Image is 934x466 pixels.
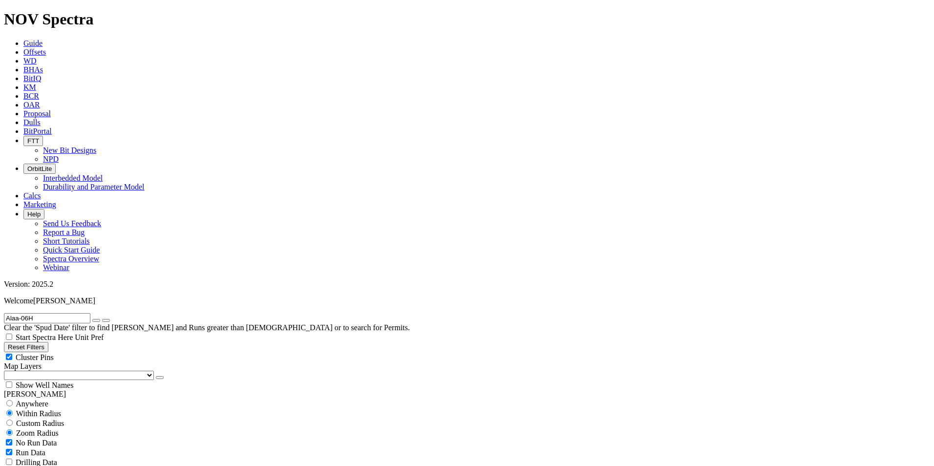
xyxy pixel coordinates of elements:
span: Run Data [16,448,45,457]
button: FTT [23,136,43,146]
a: BitIQ [23,74,41,83]
a: Send Us Feedback [43,219,101,228]
p: Welcome [4,297,930,305]
a: Report a Bug [43,228,85,236]
button: Help [23,209,44,219]
a: Offsets [23,48,46,56]
span: [PERSON_NAME] [33,297,95,305]
span: Cluster Pins [16,353,54,361]
a: OAR [23,101,40,109]
span: Map Layers [4,362,42,370]
div: Version: 2025.2 [4,280,930,289]
a: KM [23,83,36,91]
a: BCR [23,92,39,100]
button: OrbitLite [23,164,56,174]
span: Anywhere [16,400,48,408]
a: WD [23,57,37,65]
span: Start Spectra Here [16,333,73,341]
a: New Bit Designs [43,146,96,154]
span: Unit Pref [75,333,104,341]
input: Search [4,313,90,323]
button: Reset Filters [4,342,48,352]
a: BHAs [23,65,43,74]
a: Spectra Overview [43,254,99,263]
h1: NOV Spectra [4,10,930,28]
a: Quick Start Guide [43,246,100,254]
a: Webinar [43,263,69,272]
div: [PERSON_NAME] [4,390,930,399]
a: NPD [43,155,59,163]
span: No Run Data [16,439,57,447]
a: BitPortal [23,127,52,135]
span: Custom Radius [16,419,64,427]
a: Short Tutorials [43,237,90,245]
a: Marketing [23,200,56,209]
span: Help [27,211,41,218]
a: Guide [23,39,42,47]
span: OrbitLite [27,165,52,172]
a: Durability and Parameter Model [43,183,145,191]
a: Calcs [23,191,41,200]
span: Within Radius [16,409,61,418]
span: Zoom Radius [16,429,59,437]
input: Start Spectra Here [6,334,12,340]
a: Proposal [23,109,51,118]
span: Show Well Names [16,381,73,389]
span: Clear the 'Spud Date' filter to find [PERSON_NAME] and Runs greater than [DEMOGRAPHIC_DATA] or to... [4,323,410,332]
a: Interbedded Model [43,174,103,182]
a: Dulls [23,118,41,127]
span: FTT [27,137,39,145]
